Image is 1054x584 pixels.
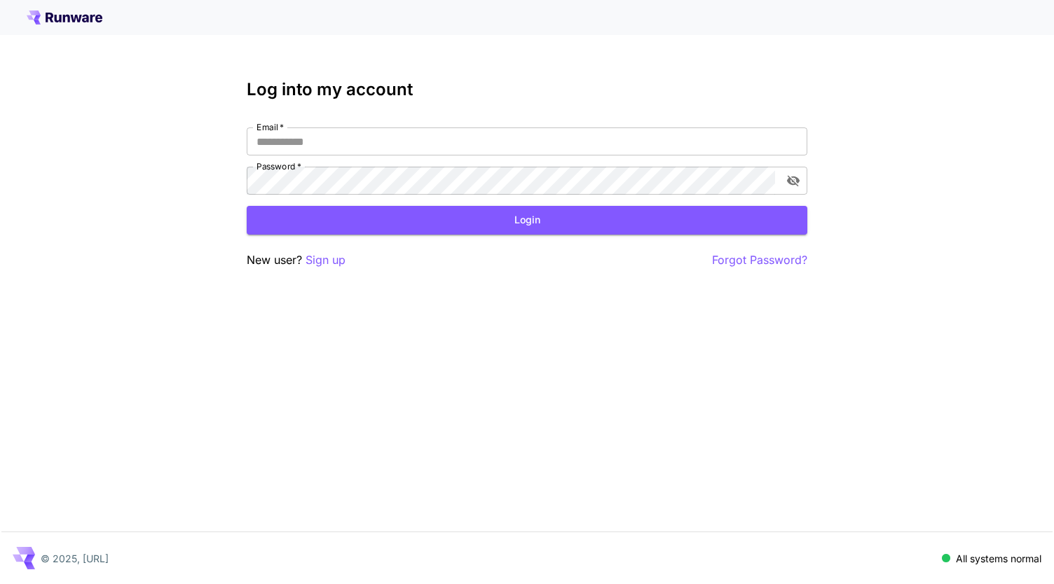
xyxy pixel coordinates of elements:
[41,551,109,566] p: © 2025, [URL]
[781,168,806,193] button: toggle password visibility
[247,80,807,99] h3: Log into my account
[712,251,807,269] button: Forgot Password?
[956,551,1041,566] p: All systems normal
[247,206,807,235] button: Login
[256,160,301,172] label: Password
[306,251,345,269] button: Sign up
[256,121,284,133] label: Email
[247,251,345,269] p: New user?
